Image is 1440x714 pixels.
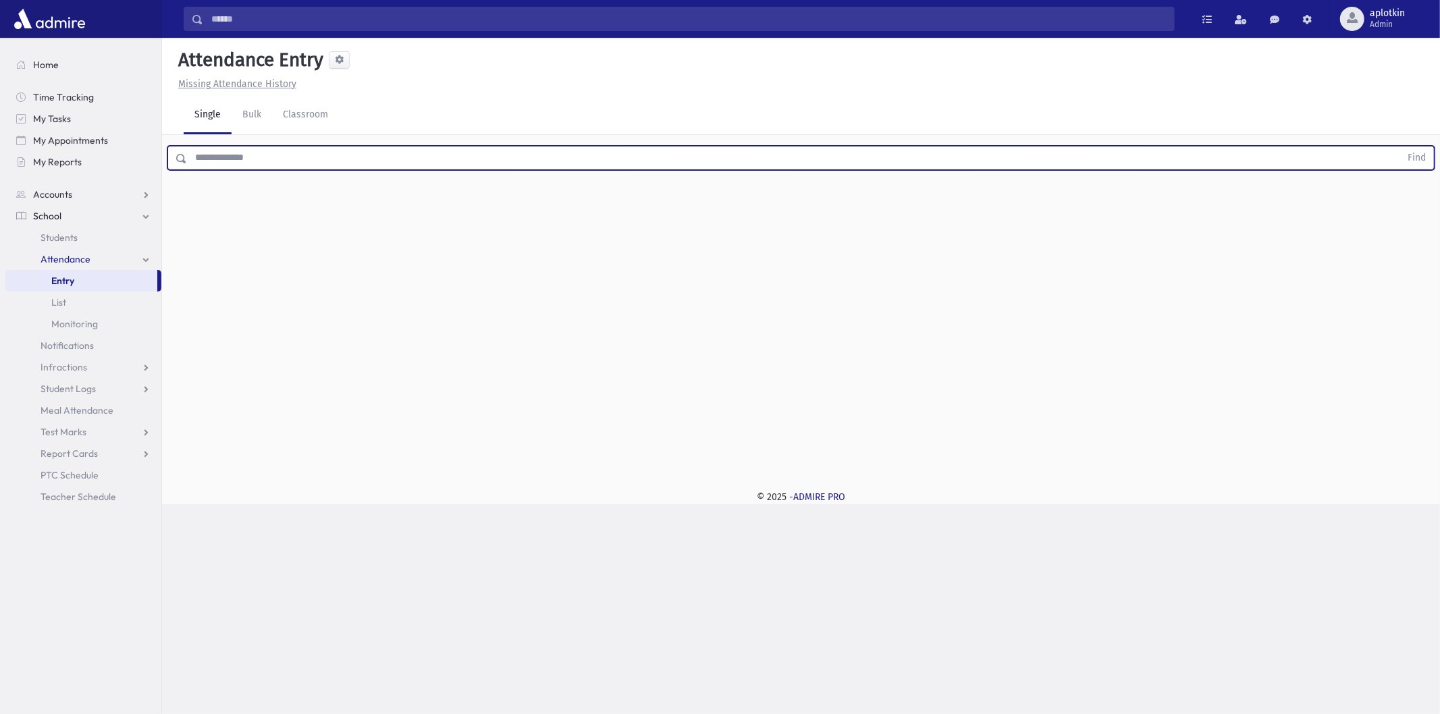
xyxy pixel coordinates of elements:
a: Accounts [5,184,161,205]
button: Find [1399,146,1434,169]
a: Notifications [5,335,161,356]
span: Student Logs [41,383,96,395]
a: Home [5,54,161,76]
a: Classroom [272,97,339,134]
a: Infractions [5,356,161,378]
a: PTC Schedule [5,464,161,486]
span: My Appointments [33,134,108,146]
span: PTC Schedule [41,469,99,481]
span: School [33,210,61,222]
a: Student Logs [5,378,161,400]
span: aplotkin [1370,8,1405,19]
a: My Appointments [5,130,161,151]
span: Teacher Schedule [41,491,116,503]
span: Test Marks [41,426,86,438]
span: Meal Attendance [41,404,113,416]
a: Single [184,97,232,134]
span: Students [41,231,78,244]
img: AdmirePro [11,5,88,32]
a: My Reports [5,151,161,173]
a: ADMIRE PRO [793,491,845,503]
span: My Tasks [33,113,71,125]
a: My Tasks [5,108,161,130]
a: Missing Attendance History [173,78,296,90]
u: Missing Attendance History [178,78,296,90]
span: Notifications [41,339,94,352]
a: Attendance [5,248,161,270]
span: Attendance [41,253,90,265]
a: Bulk [232,97,272,134]
a: Monitoring [5,313,161,335]
a: List [5,292,161,313]
span: Admin [1370,19,1405,30]
a: School [5,205,161,227]
span: Home [33,59,59,71]
a: Entry [5,270,157,292]
input: Search [203,7,1174,31]
h5: Attendance Entry [173,49,323,72]
span: Accounts [33,188,72,200]
span: Entry [51,275,74,287]
span: Infractions [41,361,87,373]
span: My Reports [33,156,82,168]
a: Test Marks [5,421,161,443]
a: Time Tracking [5,86,161,108]
div: © 2025 - [184,490,1418,504]
a: Teacher Schedule [5,486,161,507]
span: Time Tracking [33,91,94,103]
span: List [51,296,66,308]
span: Monitoring [51,318,98,330]
a: Report Cards [5,443,161,464]
a: Meal Attendance [5,400,161,421]
a: Students [5,227,161,248]
span: Report Cards [41,447,98,460]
